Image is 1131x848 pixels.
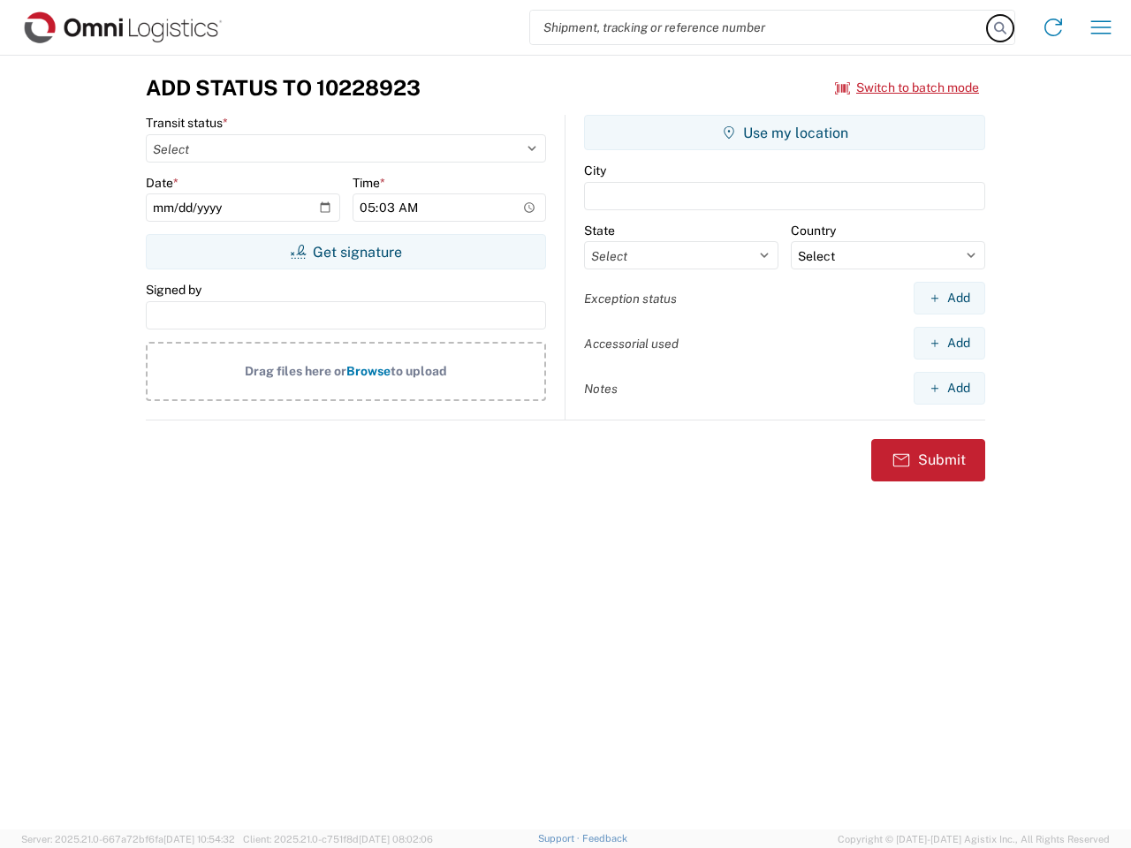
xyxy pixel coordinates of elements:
[243,834,433,844] span: Client: 2025.21.0-c751f8d
[146,75,421,101] h3: Add Status to 10228923
[914,327,985,360] button: Add
[391,364,447,378] span: to upload
[914,372,985,405] button: Add
[146,282,201,298] label: Signed by
[245,364,346,378] span: Drag files here or
[146,175,178,191] label: Date
[538,833,582,844] a: Support
[838,831,1110,847] span: Copyright © [DATE]-[DATE] Agistix Inc., All Rights Reserved
[835,73,979,102] button: Switch to batch mode
[871,439,985,481] button: Submit
[146,234,546,269] button: Get signature
[584,336,679,352] label: Accessorial used
[914,282,985,314] button: Add
[584,291,677,307] label: Exception status
[146,115,228,131] label: Transit status
[584,163,606,178] label: City
[791,223,836,238] label: Country
[530,11,988,44] input: Shipment, tracking or reference number
[21,834,235,844] span: Server: 2025.21.0-667a72bf6fa
[163,834,235,844] span: [DATE] 10:54:32
[353,175,385,191] label: Time
[346,364,391,378] span: Browse
[584,223,615,238] label: State
[584,381,618,397] label: Notes
[359,834,433,844] span: [DATE] 08:02:06
[584,115,985,150] button: Use my location
[582,833,627,844] a: Feedback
